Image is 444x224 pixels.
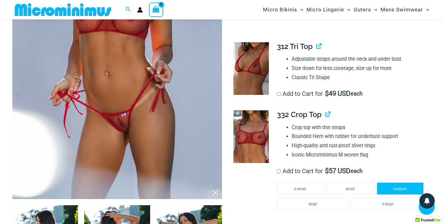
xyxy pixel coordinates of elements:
[306,2,344,18] span: Micro Lingerie
[277,90,363,97] label: Add to Cart for
[277,169,281,173] input: Add to Cart for$57 USD each
[352,2,379,18] a: OutersMenu ToggleMenu Toggle
[379,2,431,18] a: Mens SwimwearMenu ToggleMenu Toggle
[137,7,143,13] a: Account icon link
[325,167,329,175] span: $
[423,2,429,18] span: Menu Toggle
[277,42,313,51] span: 312 Tri Top
[297,2,303,18] span: Menu Toggle
[344,2,350,18] span: Menu Toggle
[380,2,423,18] span: Mens Swimwear
[354,2,371,18] span: Outers
[277,92,281,96] input: Add to Cart for$49 USD each
[351,168,363,174] span: each
[277,198,349,210] li: large
[351,91,363,97] span: each
[233,110,269,163] img: Summer Storm Red 332 Crop Top
[292,150,426,160] li: Iconic Microminimus M woven flag
[149,2,163,17] a: View Shopping Cart, empty
[393,187,407,191] span: medium
[277,110,322,119] span: 332 Crop Top
[305,2,352,18] a: Micro LingerieMenu ToggleMenu Toggle
[233,42,269,95] img: Summer Storm Red 312 Tri Top
[292,132,426,141] li: Bounded Hem with rubber for underbust support
[277,182,324,195] li: x-small
[125,6,131,14] a: Search icon link
[261,2,305,18] a: Micro BikinisMenu ToggleMenu Toggle
[346,187,355,191] span: small
[382,202,393,206] span: x-large
[294,187,306,191] span: x-small
[325,90,329,97] span: $
[309,202,317,206] span: large
[261,1,432,18] nav: Site Navigation
[377,182,424,195] li: medium
[327,182,374,195] li: small
[12,3,114,17] img: MM SHOP LOGO FLAT
[292,73,426,82] li: Classic Tri Shape
[352,198,424,210] li: x-large
[325,168,350,174] span: 57 USD
[292,55,426,64] li: Adjustable straps around the neck and under bust
[277,167,363,175] label: Add to Cart for
[371,2,377,18] span: Menu Toggle
[292,141,426,150] li: High-quality and rust-proof silver rings
[292,123,426,132] li: Crop top with thin straps
[325,91,350,97] span: 49 USD
[263,2,297,18] span: Micro Bikinis
[292,64,426,73] li: Size down for less coverage, size up for more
